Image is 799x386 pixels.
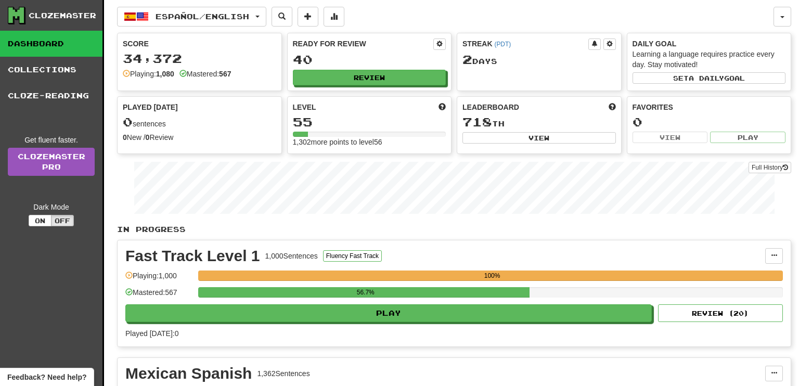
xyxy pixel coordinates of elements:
button: Play [125,304,652,322]
button: View [633,132,708,143]
div: Fast Track Level 1 [125,248,260,264]
button: Add sentence to collection [298,7,318,27]
strong: 1,080 [156,70,174,78]
button: Play [710,132,785,143]
div: 40 [293,53,446,66]
div: Score [123,38,276,49]
div: Mastered: 567 [125,287,193,304]
button: Review (20) [658,304,783,322]
div: 56.7% [201,287,530,298]
div: 1,302 more points to level 56 [293,137,446,147]
span: Played [DATE] [123,102,178,112]
div: Mexican Spanish [125,366,252,381]
div: 0 [633,115,786,128]
div: Daily Goal [633,38,786,49]
div: Favorites [633,102,786,112]
div: 34,372 [123,52,276,65]
div: 1,000 Sentences [265,251,318,261]
span: Español / English [156,12,249,21]
span: 2 [462,52,472,67]
div: th [462,115,616,129]
div: Playing: 1,000 [125,271,193,288]
button: Off [51,215,74,226]
button: More stats [324,7,344,27]
div: Ready for Review [293,38,434,49]
div: Playing: [123,69,174,79]
span: a daily [689,74,724,82]
button: Fluency Fast Track [323,250,382,262]
div: Streak [462,38,588,49]
span: Open feedback widget [7,372,86,382]
span: Leaderboard [462,102,519,112]
button: View [462,132,616,144]
div: 1,362 Sentences [257,368,310,379]
span: This week in points, UTC [609,102,616,112]
span: 0 [123,114,133,129]
div: 100% [201,271,783,281]
button: Seta dailygoal [633,72,786,84]
div: Get fluent faster. [8,135,95,145]
span: 718 [462,114,492,129]
span: Level [293,102,316,112]
a: ClozemasterPro [8,148,95,176]
button: On [29,215,51,226]
p: In Progress [117,224,791,235]
strong: 0 [146,133,150,141]
div: 55 [293,115,446,128]
span: Played [DATE]: 0 [125,329,178,338]
div: New / Review [123,132,276,143]
button: Full History [749,162,791,173]
div: Day s [462,53,616,67]
button: Review [293,70,446,85]
button: Search sentences [272,7,292,27]
div: Dark Mode [8,202,95,212]
a: (PDT) [494,41,511,48]
div: Learning a language requires practice every day. Stay motivated! [633,49,786,70]
div: Clozemaster [29,10,96,21]
button: Español/English [117,7,266,27]
strong: 0 [123,133,127,141]
div: sentences [123,115,276,129]
div: Mastered: [179,69,231,79]
span: Score more points to level up [439,102,446,112]
strong: 567 [219,70,231,78]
